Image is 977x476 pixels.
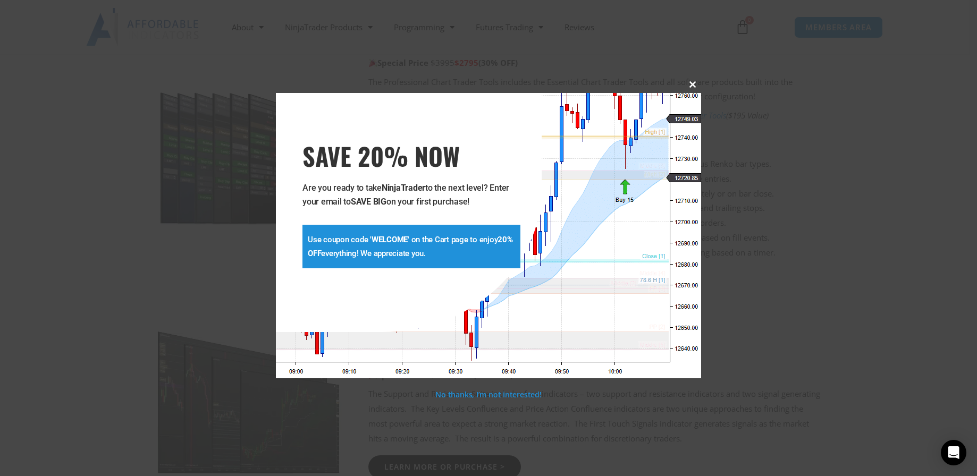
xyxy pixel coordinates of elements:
[308,235,513,258] strong: 20% OFF
[382,183,425,193] strong: NinjaTrader
[941,440,966,465] div: Open Intercom Messenger
[302,141,520,171] h3: SAVE 20% NOW
[351,197,386,207] strong: SAVE BIG
[308,233,515,260] p: Use coupon code ' ' on the Cart page to enjoy everything! We appreciate you.
[435,389,541,399] a: No thanks, I’m not interested!
[372,235,408,244] strong: WELCOME
[302,181,520,209] p: Are you ready to take to the next level? Enter your email to on your first purchase!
